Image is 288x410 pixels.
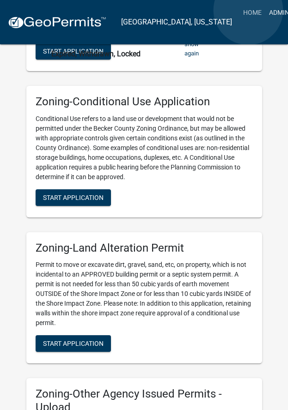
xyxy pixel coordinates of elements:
h5: Zoning-Land Alteration Permit [36,241,253,255]
button: Start Application [36,335,111,352]
a: Home [239,4,265,21]
button: Start Application [36,189,111,206]
h5: Zoning-Conditional Use Application [36,95,253,109]
p: Permit to move or excavate dirt, gravel, sand, etc, on property, which is not incidental to an AP... [36,260,253,328]
a: [GEOGRAPHIC_DATA], [US_STATE] [121,14,232,30]
p: Conditional Use refers to a land use or development that would not be permitted under the Becker ... [36,114,253,182]
span: Start Application [43,340,104,347]
a: View [44,31,64,47]
span: Start Application [43,193,104,201]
